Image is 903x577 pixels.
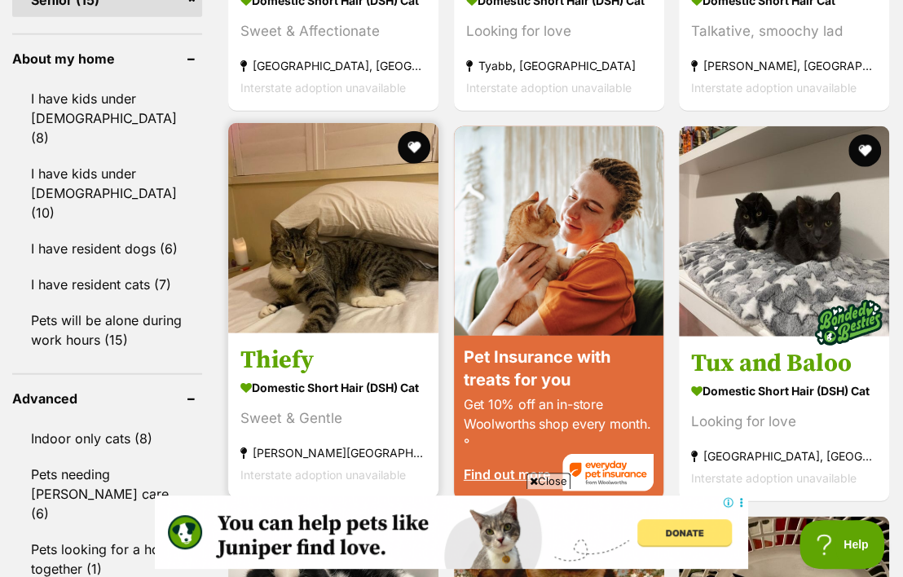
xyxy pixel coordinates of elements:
a: I have resident dogs (6) [12,231,202,266]
img: Thiefy - Domestic Short Hair (DSH) Cat [228,123,438,333]
strong: Tyabb, [GEOGRAPHIC_DATA] [466,55,652,77]
a: Indoor only cats (8) [12,421,202,456]
a: I have kids under [DEMOGRAPHIC_DATA] (8) [12,81,202,155]
span: Close [526,473,570,489]
strong: Domestic Short Hair (DSH) Cat [691,379,877,403]
strong: [GEOGRAPHIC_DATA], [GEOGRAPHIC_DATA] [691,445,877,467]
h3: Tux and Baloo [691,348,877,379]
a: I have kids under [DEMOGRAPHIC_DATA] (10) [12,156,202,230]
strong: Domestic Short Hair (DSH) Cat [240,376,426,399]
div: Talkative, smoochy lad [691,20,877,42]
button: favourite [848,134,881,167]
div: Sweet & Gentle [240,407,426,429]
img: Tux and Baloo - Domestic Short Hair (DSH) Cat [679,126,889,337]
a: Privacy Notification [577,2,593,15]
div: Looking for love [466,20,652,42]
span: Interstate adoption unavailable [240,81,406,95]
div: Looking for love [691,411,877,433]
iframe: Advertisement [155,496,748,569]
a: Tux and Baloo Domestic Short Hair (DSH) Cat Looking for love [GEOGRAPHIC_DATA], [GEOGRAPHIC_DATA]... [679,336,889,501]
iframe: Help Scout Beacon - Open [799,520,887,569]
strong: [GEOGRAPHIC_DATA], [GEOGRAPHIC_DATA] [240,55,426,77]
a: I have resident cats (7) [12,267,202,302]
h3: Thiefy [240,345,426,376]
div: Sweet & Affectionate [240,20,426,42]
button: favourite [398,131,430,164]
a: Pets needing [PERSON_NAME] care (6) [12,457,202,531]
img: consumer-privacy-logo.png [579,2,592,15]
span: Interstate adoption unavailable [691,81,857,95]
span: Interstate adoption unavailable [691,471,857,485]
header: About my home [12,51,202,66]
strong: [PERSON_NAME], [GEOGRAPHIC_DATA] [691,55,877,77]
a: Thiefy Domestic Short Hair (DSH) Cat Sweet & Gentle [PERSON_NAME][GEOGRAPHIC_DATA], [GEOGRAPHIC_D... [228,333,438,498]
span: Interstate adoption unavailable [240,468,406,482]
strong: [PERSON_NAME][GEOGRAPHIC_DATA], [GEOGRAPHIC_DATA] [240,442,426,464]
a: Pets will be alone during work hours (15) [12,303,202,357]
span: Interstate adoption unavailable [466,81,632,95]
img: bonded besties [808,282,889,363]
header: Advanced [12,391,202,406]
